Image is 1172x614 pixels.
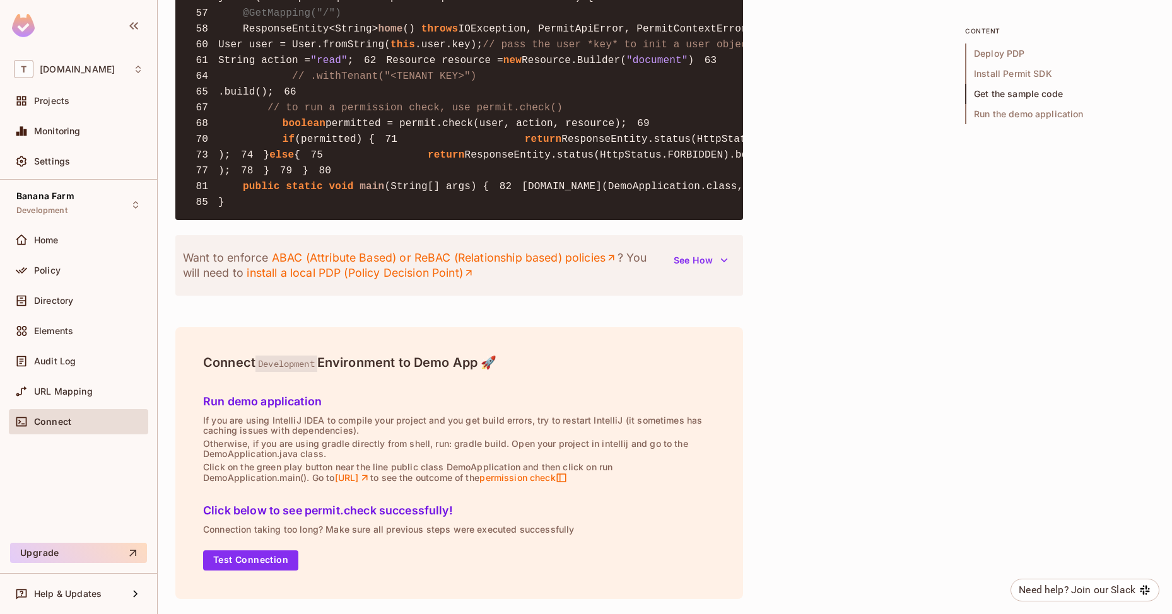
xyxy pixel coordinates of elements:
[16,191,74,201] span: Banana Farm
[185,100,218,115] span: 67
[185,37,218,52] span: 60
[269,149,294,161] span: else
[34,156,70,166] span: Settings
[185,116,218,131] span: 68
[185,21,218,37] span: 58
[264,149,270,161] span: }
[34,356,76,366] span: Audit Log
[294,149,300,161] span: {
[465,149,766,161] span: ResponseEntity.status(HttpStatus.FORBIDDEN).body(
[16,206,67,216] span: Development
[34,265,61,275] span: Policy
[283,134,295,145] span: if
[308,163,341,178] span: 80
[561,134,820,145] span: ResponseEntity.status(HttpStatus.OK).body(
[375,132,407,147] span: 71
[34,235,59,245] span: Home
[334,472,370,484] a: [URL]
[185,69,218,84] span: 64
[965,104,1154,124] span: Run the demo application
[354,53,387,68] span: 62
[310,55,348,66] span: "read"
[231,163,264,178] span: 78
[12,14,35,37] img: SReyMgAAAABJRU5ErkJggg==
[243,8,341,19] span: @GetMapping("/")
[965,84,1154,104] span: Get the sample code
[522,55,626,66] span: Resource.Builder(
[348,55,354,66] span: ;
[688,55,694,66] span: )
[483,181,489,192] span: {
[384,181,476,192] span: (String[] args)
[378,23,403,35] span: home
[965,64,1154,84] span: Install Permit SDK
[274,84,307,100] span: 66
[203,395,715,408] h5: Run demo application
[183,250,666,281] p: Want to enforce ? You will need to
[34,589,102,599] span: Help & Updates
[203,462,715,484] p: Click on the green play button near the line public class DemoApplication and then click on run D...
[626,55,688,66] span: "document"
[185,132,218,147] span: 70
[34,417,71,427] span: Connect
[1019,582,1135,598] div: Need help? Join our Slack
[34,126,81,136] span: Monitoring
[203,415,715,436] p: If you are using IntelliJ IDEA to compile your project and you get build errors, try to restart I...
[34,386,93,397] span: URL Mapping
[40,64,115,74] span: Workspace: tk-permit.io
[203,524,715,535] p: Connection taking too long? Make sure all previous steps were executed successfully
[203,550,298,571] button: Test Connection
[243,23,378,35] span: ResponseEntity<String>
[243,181,280,192] span: public
[185,163,218,178] span: 77
[203,504,715,517] h5: Click below to see permit.check successfully!
[666,250,735,270] button: See How
[185,179,218,194] span: 81
[965,26,1154,36] p: content
[231,148,264,163] span: 74
[360,181,384,192] span: main
[428,149,465,161] span: return
[185,195,218,210] span: 85
[965,43,1154,64] span: Deploy PDP
[387,55,503,66] span: Resource resource =
[489,179,522,194] span: 82
[203,355,715,370] h4: Connect Environment to Demo App 🚀
[390,39,415,50] span: this
[325,118,627,129] span: permitted = permit.check(user, action, resource);
[267,102,563,113] span: // to run a permission check, use permit.check()
[269,163,302,178] span: 79
[34,296,73,306] span: Directory
[300,148,333,163] span: 75
[14,60,33,78] span: T
[525,134,562,145] span: return
[421,23,459,35] span: throws
[34,96,69,106] span: Projects
[694,53,727,68] span: 63
[185,84,218,100] span: 65
[415,39,483,50] span: .user.key);
[627,116,660,131] span: 69
[292,71,477,82] span: // .withTenant("<TENANT KEY>")
[10,543,147,563] button: Upgrade
[503,55,522,66] span: new
[458,23,747,35] span: IOException, PermitApiError, PermitContextError
[286,181,323,192] span: static
[403,23,416,35] span: ()
[329,181,354,192] span: void
[218,39,390,50] span: User user = User.fromString(
[483,39,827,50] span: // pass the user *key* to init a user object from string
[185,53,218,68] span: 61
[185,6,218,21] span: 57
[203,439,715,459] p: Otherwise, if you are using gradle directly from shell, run: gradle build. Open your project in i...
[218,55,310,66] span: String action =
[295,134,375,145] span: (permitted) {
[479,472,567,484] span: permission check
[283,118,325,129] span: boolean
[34,326,73,336] span: Elements
[271,250,617,265] a: ABAC (Attribute Based) or ReBAC (Relationship based) policies
[185,148,218,163] span: 73
[247,265,474,281] a: install a local PDP (Policy Decision Point)
[255,356,317,372] span: Development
